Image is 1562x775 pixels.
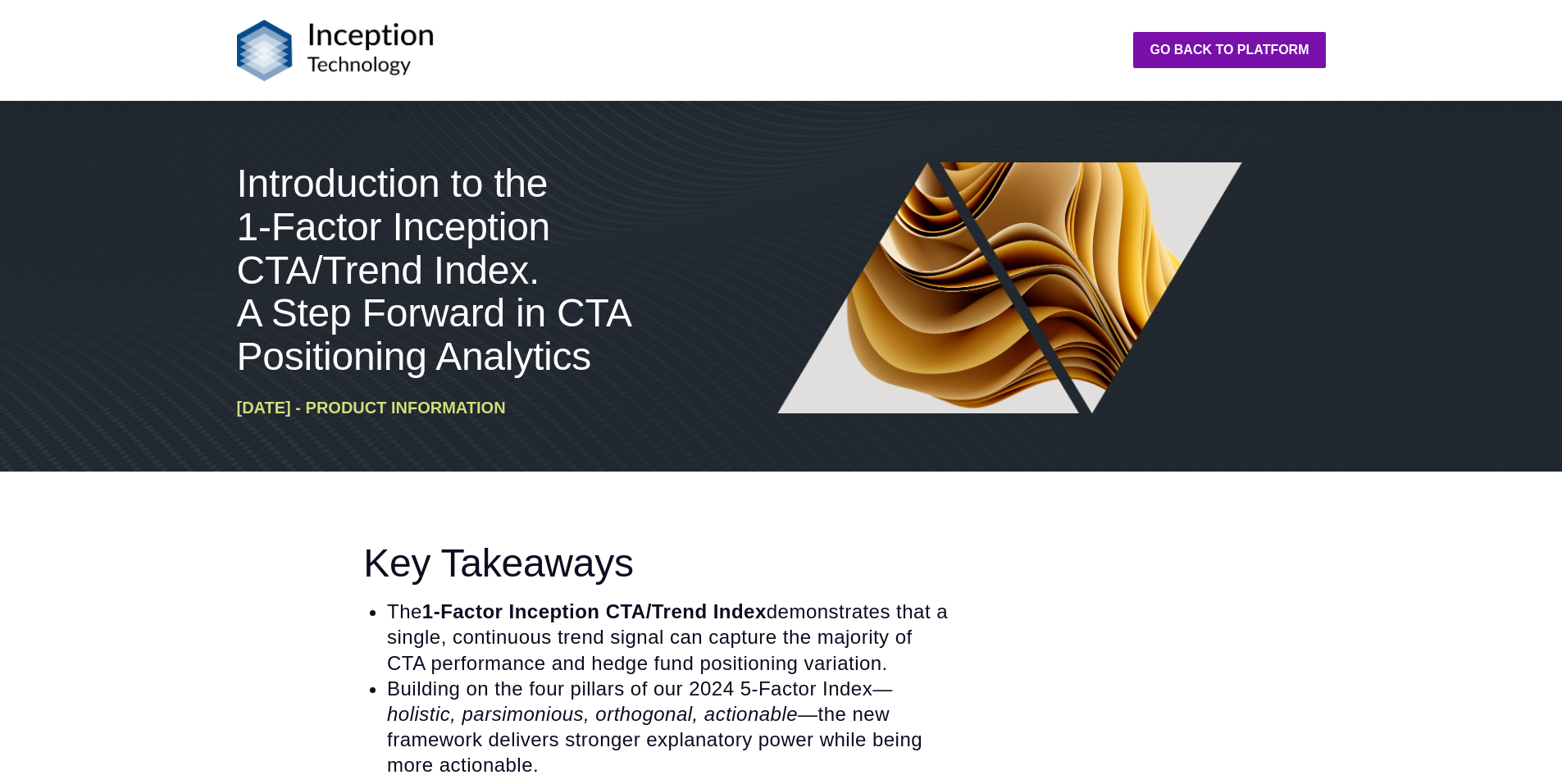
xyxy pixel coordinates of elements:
[237,162,631,378] span: Introduction to the 1-Factor Inception CTA/Trend Index. A Step Forward in CTA Positioning Analytics
[1150,43,1309,57] strong: Go back to platform
[387,677,893,725] i: —holistic, parsimonious, orthogonal, actionable—
[1133,32,1325,68] a: Go back to platform
[237,399,683,417] h6: [DATE] - Product Information
[387,599,954,676] li: The demonstrates that a single, continuous trend signal can capture the majority of CTA performan...
[422,600,767,622] strong: 1-Factor Inception CTA/Trend Index
[363,540,954,586] h2: Key Takeaways
[237,20,434,81] img: Logo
